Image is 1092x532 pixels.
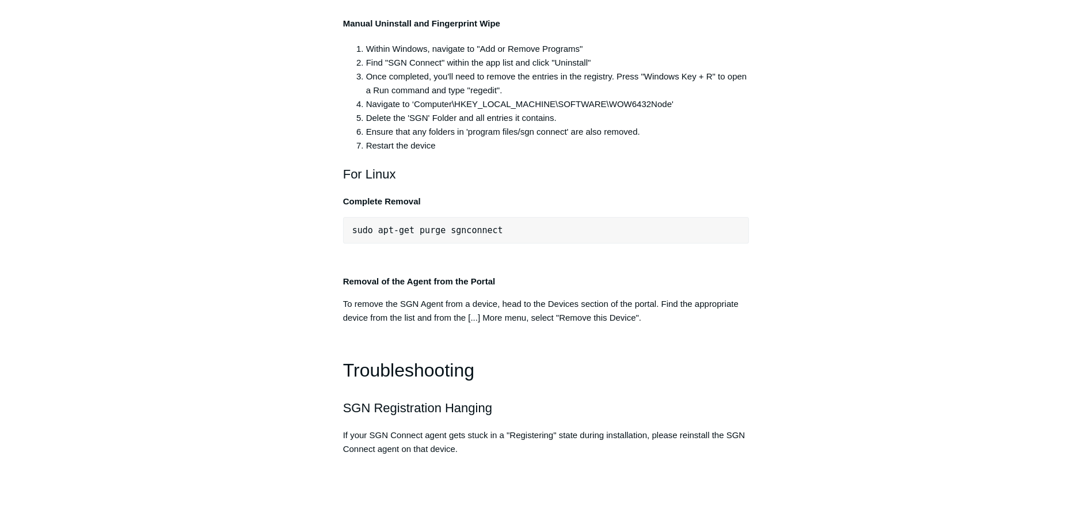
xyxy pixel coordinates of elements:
[366,42,749,56] li: Within Windows, navigate to "Add or Remove Programs"
[366,111,749,125] li: Delete the 'SGN' Folder and all entries it contains.
[366,97,749,111] li: Navigate to ‘Computer\HKEY_LOCAL_MACHINE\SOFTWARE\WOW6432Node'
[343,196,421,206] strong: Complete Removal
[343,356,749,385] h1: Troubleshooting
[366,56,749,70] li: Find "SGN Connect" within the app list and click "Uninstall"
[343,164,749,184] h2: For Linux
[343,18,500,28] strong: Manual Uninstall and Fingerprint Wipe
[343,430,745,454] span: If your SGN Connect agent gets stuck in a "Registering" state during installation, please reinsta...
[366,70,749,97] li: Once completed, you'll need to remove the entries in the registry. Press "Windows Key + R" to ope...
[366,125,749,139] li: Ensure that any folders in 'program files/sgn connect' are also removed.
[343,217,749,244] pre: sudo apt-get purge sgnconnect
[343,398,749,418] h2: SGN Registration Hanging
[366,139,749,153] li: Restart the device
[343,299,739,322] span: To remove the SGN Agent from a device, head to the Devices section of the portal. Find the approp...
[343,276,495,286] strong: Removal of the Agent from the Portal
